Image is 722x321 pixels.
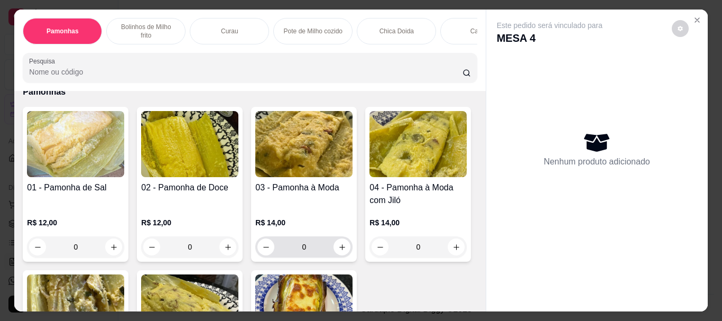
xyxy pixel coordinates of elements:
p: Curau [221,27,238,35]
button: increase-product-quantity [334,239,350,255]
button: decrease-product-quantity [257,239,274,255]
button: increase-product-quantity [219,239,236,255]
p: R$ 12,00 [27,217,124,228]
p: Chica Doida [379,27,414,35]
button: increase-product-quantity [105,239,122,255]
p: Caldos [470,27,490,35]
button: increase-product-quantity [448,239,465,255]
p: R$ 14,00 [369,217,467,228]
h4: 02 - Pamonha de Doce [141,181,238,194]
h4: 04 - Pamonha à Moda com Jiló [369,181,467,207]
h4: 01 - Pamonha de Sal [27,181,124,194]
input: Pesquisa [29,67,462,77]
img: product-image [141,111,238,177]
p: Pote de Milho cozido [284,27,343,35]
p: Pamonhas [47,27,79,35]
h4: 03 - Pamonha à Moda [255,181,353,194]
p: Nenhum produto adicionado [544,155,650,168]
p: Este pedido será vinculado para [497,20,603,31]
img: product-image [27,111,124,177]
button: Close [689,12,706,29]
button: decrease-product-quantity [143,239,160,255]
img: product-image [369,111,467,177]
button: decrease-product-quantity [672,20,689,37]
button: decrease-product-quantity [372,239,388,255]
p: R$ 12,00 [141,217,238,228]
label: Pesquisa [29,57,59,66]
p: R$ 14,00 [255,217,353,228]
p: Pamonhas [23,86,477,98]
button: decrease-product-quantity [29,239,46,255]
p: MESA 4 [497,31,603,45]
img: product-image [255,111,353,177]
p: Bolinhos de Milho frito [115,23,177,40]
